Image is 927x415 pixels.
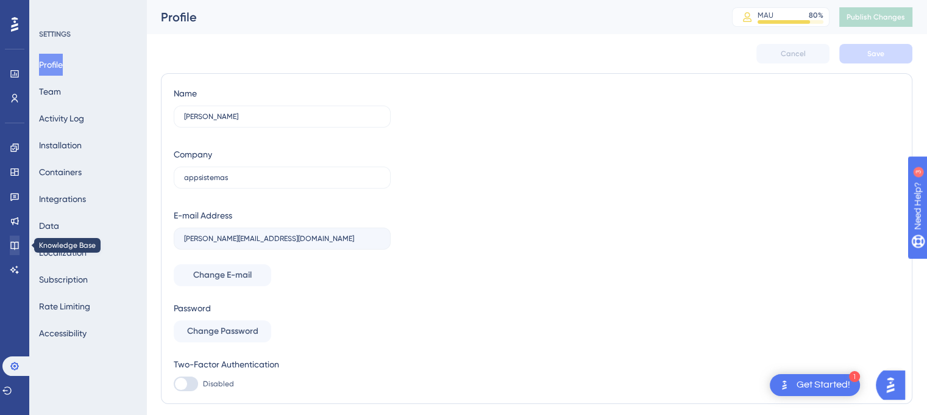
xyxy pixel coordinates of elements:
input: Company Name [184,173,380,182]
button: Save [839,44,912,63]
span: Save [867,49,884,59]
div: Open Get Started! checklist, remaining modules: 1 [770,374,860,396]
button: Team [39,81,61,103]
div: 1 [849,371,860,382]
div: 3 [85,6,88,16]
button: Installation [39,134,82,156]
span: Change E-mail [193,268,252,283]
div: Name [174,86,197,101]
button: Change Password [174,320,271,342]
button: Activity Log [39,107,84,129]
input: Name Surname [184,112,380,121]
button: Accessibility [39,322,87,344]
img: launcher-image-alternative-text [777,378,792,392]
div: MAU [758,10,773,20]
button: Profile [39,54,63,76]
button: Publish Changes [839,7,912,27]
div: 80 % [809,10,823,20]
div: E-mail Address [174,208,232,223]
div: Password [174,301,391,316]
span: Cancel [781,49,806,59]
span: Change Password [187,324,258,339]
span: Need Help? [29,3,76,18]
iframe: UserGuiding AI Assistant Launcher [876,367,912,403]
button: Change E-mail [174,264,271,286]
button: Cancel [756,44,829,63]
button: Containers [39,161,82,183]
span: Disabled [203,379,234,389]
div: Company [174,147,212,162]
span: Publish Changes [847,12,905,22]
button: Integrations [39,188,86,210]
div: Get Started! [797,378,850,392]
button: Rate Limiting [39,295,90,317]
input: E-mail Address [184,234,380,243]
button: Subscription [39,269,88,290]
div: SETTINGS [39,29,138,39]
button: Localization [39,242,87,264]
div: Two-Factor Authentication [174,357,391,372]
div: Profile [161,9,701,26]
button: Data [39,215,59,237]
